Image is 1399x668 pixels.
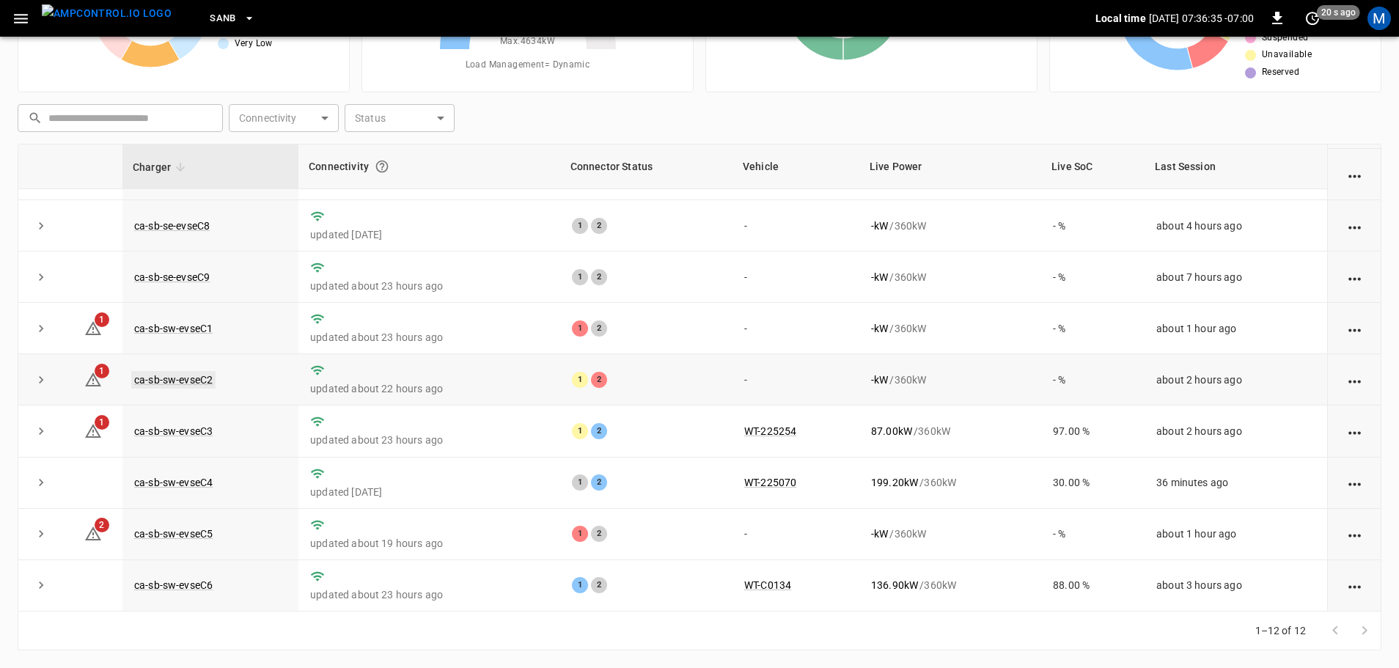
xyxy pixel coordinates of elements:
div: action cell options [1345,475,1364,490]
td: 97.00 % [1041,405,1145,457]
a: ca-sb-se-evseC8 [134,220,210,232]
a: ca-sb-se-evseC9 [134,271,210,283]
span: 1 [95,364,109,378]
div: / 360 kW [871,372,1029,387]
p: - kW [871,372,888,387]
button: expand row [30,471,52,493]
div: 1 [572,577,588,593]
td: - % [1041,509,1145,560]
th: Connector Status [560,144,732,189]
button: Connection between the charger and our software. [369,153,395,180]
div: / 360 kW [871,270,1029,285]
button: expand row [30,369,52,391]
p: 87.00 kW [871,424,912,438]
td: about 7 hours ago [1145,252,1327,303]
button: expand row [30,215,52,237]
span: Unavailable [1262,48,1312,62]
p: updated about 23 hours ago [310,433,548,447]
p: 1–12 of 12 [1255,623,1307,638]
a: ca-sb-sw-evseC5 [134,528,213,540]
p: updated [DATE] [310,227,548,242]
button: set refresh interval [1301,7,1324,30]
button: expand row [30,523,52,545]
a: 1 [84,425,102,436]
p: - kW [871,321,888,336]
a: ca-sb-sw-evseC3 [134,425,213,437]
td: - % [1041,303,1145,354]
div: 2 [591,372,607,388]
span: 20 s ago [1317,5,1360,20]
td: about 4 hours ago [1145,200,1327,252]
div: / 360 kW [871,578,1029,592]
td: about 1 hour ago [1145,303,1327,354]
td: - [732,354,859,405]
div: action cell options [1345,321,1364,336]
span: SanB [210,10,236,27]
div: action cell options [1345,526,1364,541]
div: 1 [572,526,588,542]
span: Very Low [235,37,273,51]
a: 2 [84,527,102,539]
td: - [732,252,859,303]
div: action cell options [1345,270,1364,285]
a: WT-C0134 [744,579,791,591]
p: Local time [1095,11,1146,26]
p: updated [DATE] [310,485,548,499]
a: ca-sb-sw-evseC6 [134,579,213,591]
a: WT-225070 [744,477,796,488]
p: updated about 23 hours ago [310,330,548,345]
div: 2 [591,577,607,593]
p: - kW [871,219,888,233]
div: action cell options [1345,167,1364,182]
span: Reserved [1262,65,1299,80]
span: Charger [133,158,190,176]
td: about 2 hours ago [1145,354,1327,405]
div: / 360 kW [871,475,1029,490]
th: Last Session [1145,144,1327,189]
span: Suspended [1262,31,1309,45]
span: 1 [95,312,109,327]
td: 30.00 % [1041,458,1145,509]
th: Vehicle [732,144,859,189]
td: - % [1041,354,1145,405]
td: about 1 hour ago [1145,509,1327,560]
td: about 3 hours ago [1145,560,1327,612]
a: WT-225254 [744,425,796,437]
span: 2 [95,518,109,532]
td: - [732,303,859,354]
div: action cell options [1345,424,1364,438]
p: updated about 23 hours ago [310,279,548,293]
span: 1 [95,415,109,430]
div: action cell options [1345,372,1364,387]
td: about 2 hours ago [1145,405,1327,457]
p: updated about 19 hours ago [310,536,548,551]
p: 199.20 kW [871,475,918,490]
a: 1 [84,322,102,334]
div: 1 [572,218,588,234]
div: 1 [572,423,588,439]
div: 1 [572,372,588,388]
div: action cell options [1345,219,1364,233]
div: 1 [572,320,588,337]
div: / 360 kW [871,321,1029,336]
p: updated about 22 hours ago [310,381,548,396]
button: SanB [204,4,261,33]
div: 2 [591,320,607,337]
th: Live Power [859,144,1041,189]
p: updated about 23 hours ago [310,587,548,602]
button: expand row [30,574,52,596]
div: 2 [591,269,607,285]
div: 2 [591,218,607,234]
p: - kW [871,526,888,541]
div: 1 [572,269,588,285]
div: / 360 kW [871,526,1029,541]
div: profile-icon [1367,7,1391,30]
p: 136.90 kW [871,578,918,592]
a: ca-sb-sw-evseC4 [134,477,213,488]
span: Max. 4634 kW [500,34,555,49]
div: 2 [591,526,607,542]
button: expand row [30,318,52,339]
td: - % [1041,200,1145,252]
td: - [732,200,859,252]
div: 1 [572,474,588,491]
